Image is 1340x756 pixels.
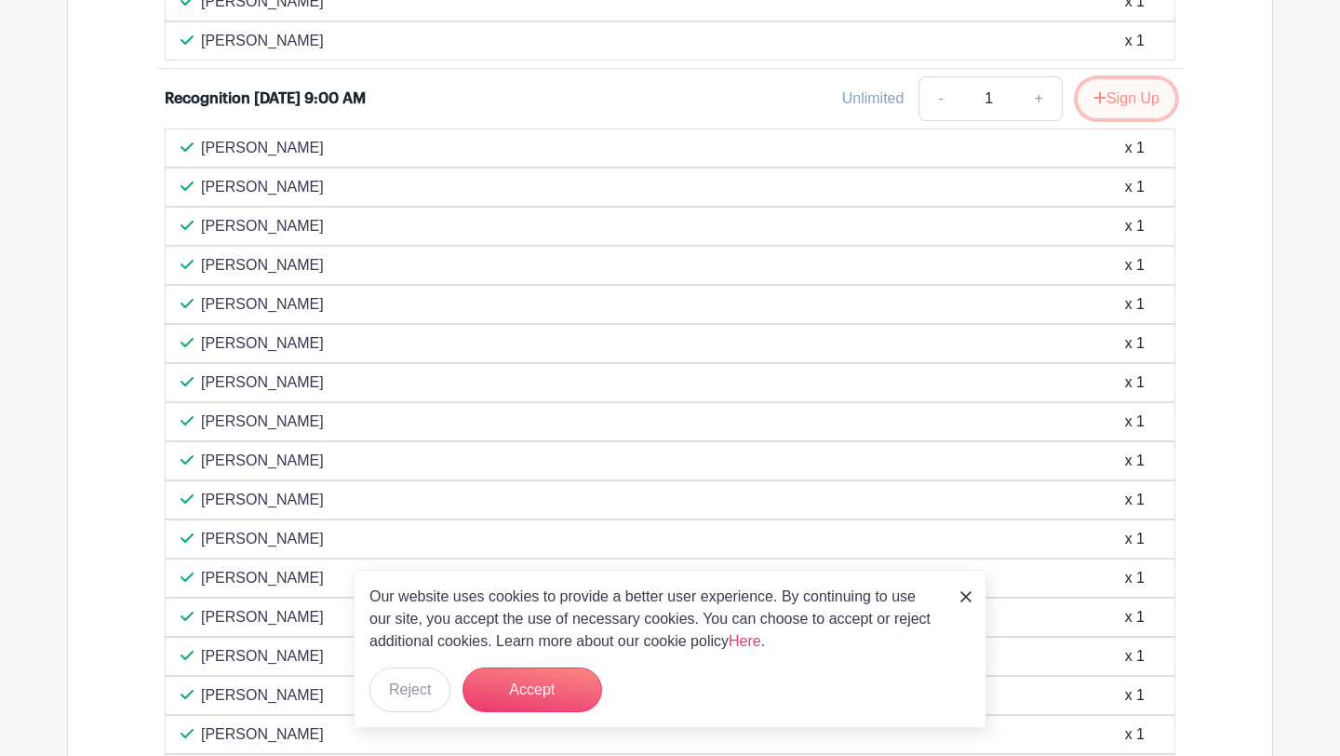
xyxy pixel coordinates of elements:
[201,332,324,355] p: [PERSON_NAME]
[201,645,324,668] p: [PERSON_NAME]
[960,591,971,602] img: close_button-5f87c8562297e5c2d7936805f587ecaba9071eb48480494691a3f1689db116b3.svg
[1125,450,1145,472] div: x 1
[201,176,324,198] p: [PERSON_NAME]
[1125,684,1145,707] div: x 1
[369,668,450,712] button: Reject
[1125,30,1145,52] div: x 1
[201,489,324,511] p: [PERSON_NAME]
[1125,411,1145,433] div: x 1
[1125,489,1145,511] div: x 1
[201,450,324,472] p: [PERSON_NAME]
[1125,567,1145,589] div: x 1
[201,215,324,237] p: [PERSON_NAME]
[201,254,324,277] p: [PERSON_NAME]
[1125,293,1145,316] div: x 1
[369,586,941,653] p: Our website uses cookies to provide a better user experience. By continuing to use our site, you ...
[1125,254,1145,277] div: x 1
[1125,137,1145,159] div: x 1
[1125,723,1145,746] div: x 1
[201,411,324,433] p: [PERSON_NAME]
[201,137,324,159] p: [PERSON_NAME]
[1125,176,1145,198] div: x 1
[462,668,602,712] button: Accept
[201,723,324,746] p: [PERSON_NAME]
[201,371,324,394] p: [PERSON_NAME]
[1125,215,1145,237] div: x 1
[1125,371,1145,394] div: x 1
[1125,645,1145,668] div: x 1
[201,606,324,628] p: [PERSON_NAME]
[842,88,904,110] div: Unlimited
[1078,79,1175,118] button: Sign Up
[201,293,324,316] p: [PERSON_NAME]
[1125,332,1145,355] div: x 1
[1125,528,1145,550] div: x 1
[918,76,961,121] a: -
[1016,76,1063,121] a: +
[201,684,324,707] p: [PERSON_NAME]
[201,30,324,52] p: [PERSON_NAME]
[201,567,324,589] p: [PERSON_NAME]
[165,88,366,110] div: Recognition [DATE] 9:00 AM
[1125,606,1145,628] div: x 1
[729,633,761,649] a: Here
[201,528,324,550] p: [PERSON_NAME]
